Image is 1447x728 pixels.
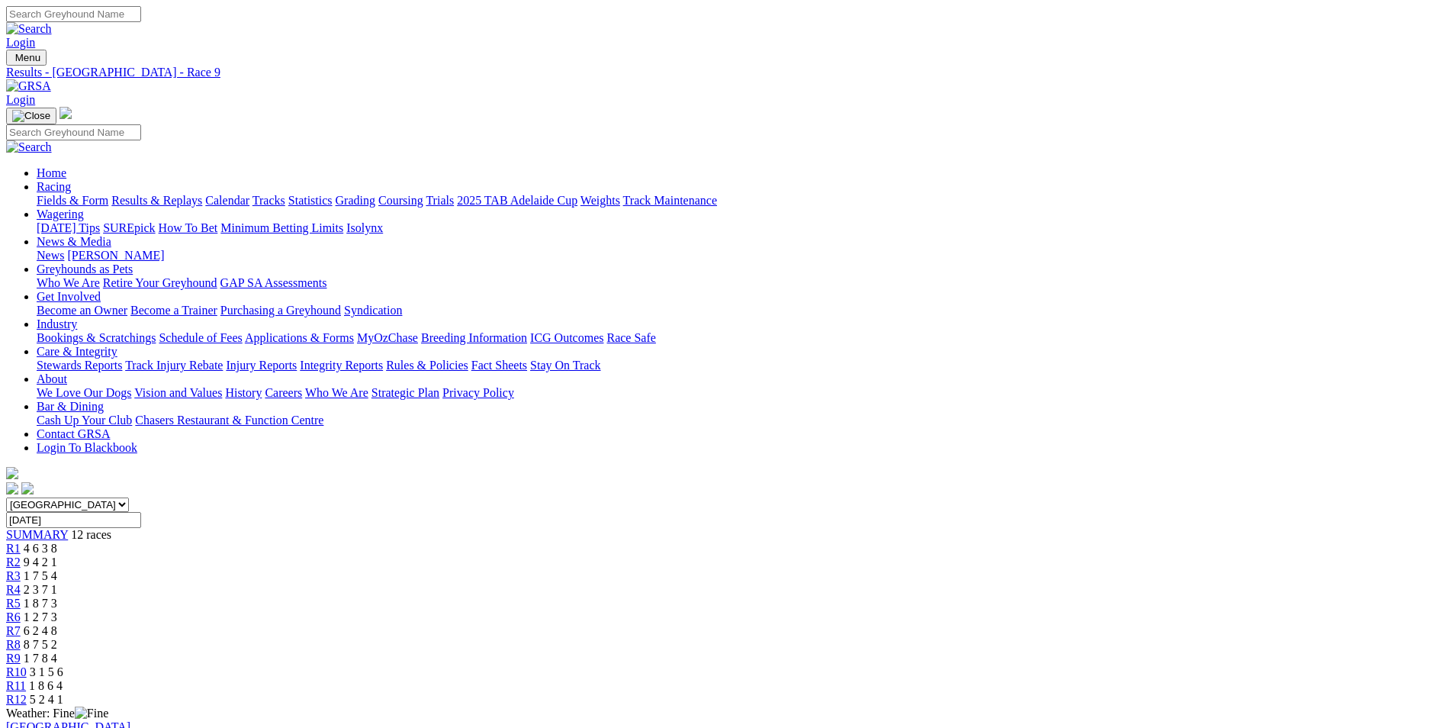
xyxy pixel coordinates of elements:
[6,583,21,596] a: R4
[37,304,1441,317] div: Get Involved
[159,221,218,234] a: How To Bet
[24,556,57,569] span: 9 4 2 1
[205,194,249,207] a: Calendar
[225,386,262,399] a: History
[265,386,302,399] a: Careers
[37,304,127,317] a: Become an Owner
[426,194,454,207] a: Trials
[344,304,402,317] a: Syndication
[125,359,223,372] a: Track Injury Rebate
[252,194,285,207] a: Tracks
[245,331,354,344] a: Applications & Forms
[37,249,64,262] a: News
[6,556,21,569] a: R2
[24,624,57,637] span: 6 2 4 8
[37,249,1441,263] div: News & Media
[336,194,375,207] a: Grading
[24,542,57,555] span: 4 6 3 8
[37,359,1441,372] div: Care & Integrity
[37,263,133,275] a: Greyhounds as Pets
[220,276,327,289] a: GAP SA Assessments
[6,542,21,555] a: R1
[130,304,217,317] a: Become a Trainer
[15,52,40,63] span: Menu
[37,276,100,289] a: Who We Are
[226,359,297,372] a: Injury Reports
[24,583,57,596] span: 2 3 7 1
[6,124,141,140] input: Search
[6,79,51,93] img: GRSA
[30,693,63,706] span: 5 2 4 1
[24,638,57,651] span: 8 7 5 2
[305,386,368,399] a: Who We Are
[6,693,27,706] span: R12
[378,194,423,207] a: Coursing
[6,36,35,49] a: Login
[6,624,21,637] a: R7
[6,569,21,582] a: R3
[471,359,527,372] a: Fact Sheets
[6,597,21,610] span: R5
[220,304,341,317] a: Purchasing a Greyhound
[24,652,57,665] span: 1 7 8 4
[6,140,52,154] img: Search
[623,194,717,207] a: Track Maintenance
[530,359,600,372] a: Stay On Track
[6,467,18,479] img: logo-grsa-white.png
[346,221,383,234] a: Isolynx
[606,331,655,344] a: Race Safe
[21,482,34,494] img: twitter.svg
[37,180,71,193] a: Racing
[37,166,66,179] a: Home
[288,194,333,207] a: Statistics
[6,679,26,692] a: R11
[103,276,217,289] a: Retire Your Greyhound
[6,610,21,623] span: R6
[135,414,323,427] a: Chasers Restaurant & Function Centre
[29,679,63,692] span: 1 8 6 4
[37,331,156,344] a: Bookings & Scratchings
[300,359,383,372] a: Integrity Reports
[6,66,1441,79] a: Results - [GEOGRAPHIC_DATA] - Race 9
[75,707,108,720] img: Fine
[371,386,439,399] a: Strategic Plan
[37,359,122,372] a: Stewards Reports
[37,414,1441,427] div: Bar & Dining
[6,652,21,665] span: R9
[30,665,63,678] span: 3 1 5 6
[37,221,100,234] a: [DATE] Tips
[37,194,108,207] a: Fields & Form
[6,638,21,651] a: R8
[134,386,222,399] a: Vision and Values
[530,331,603,344] a: ICG Outcomes
[24,597,57,610] span: 1 8 7 3
[37,386,131,399] a: We Love Our Dogs
[37,345,117,358] a: Care & Integrity
[37,194,1441,208] div: Racing
[386,359,468,372] a: Rules & Policies
[6,22,52,36] img: Search
[37,235,111,248] a: News & Media
[6,665,27,678] span: R10
[37,276,1441,290] div: Greyhounds as Pets
[37,221,1441,235] div: Wagering
[37,372,67,385] a: About
[37,386,1441,400] div: About
[442,386,514,399] a: Privacy Policy
[6,482,18,494] img: facebook.svg
[103,221,155,234] a: SUREpick
[220,221,343,234] a: Minimum Betting Limits
[67,249,164,262] a: [PERSON_NAME]
[357,331,418,344] a: MyOzChase
[6,528,68,541] span: SUMMARY
[37,290,101,303] a: Get Involved
[6,707,108,720] span: Weather: Fine
[6,50,47,66] button: Toggle navigation
[37,208,84,221] a: Wagering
